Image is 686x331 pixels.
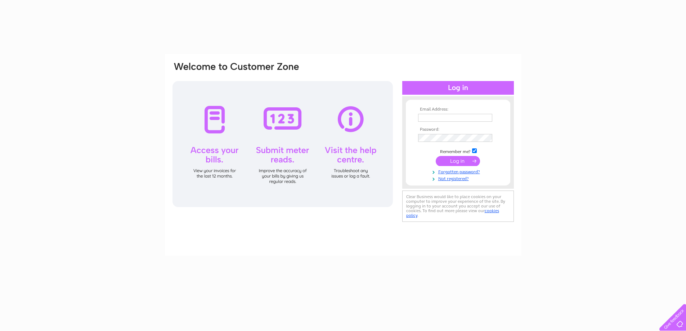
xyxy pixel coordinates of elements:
[416,147,500,155] td: Remember me?
[418,168,500,175] a: Forgotten password?
[416,107,500,112] th: Email Address:
[418,175,500,182] a: Not registered?
[416,127,500,132] th: Password:
[402,191,514,222] div: Clear Business would like to place cookies on your computer to improve your experience of the sit...
[406,208,499,218] a: cookies policy
[436,156,480,166] input: Submit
